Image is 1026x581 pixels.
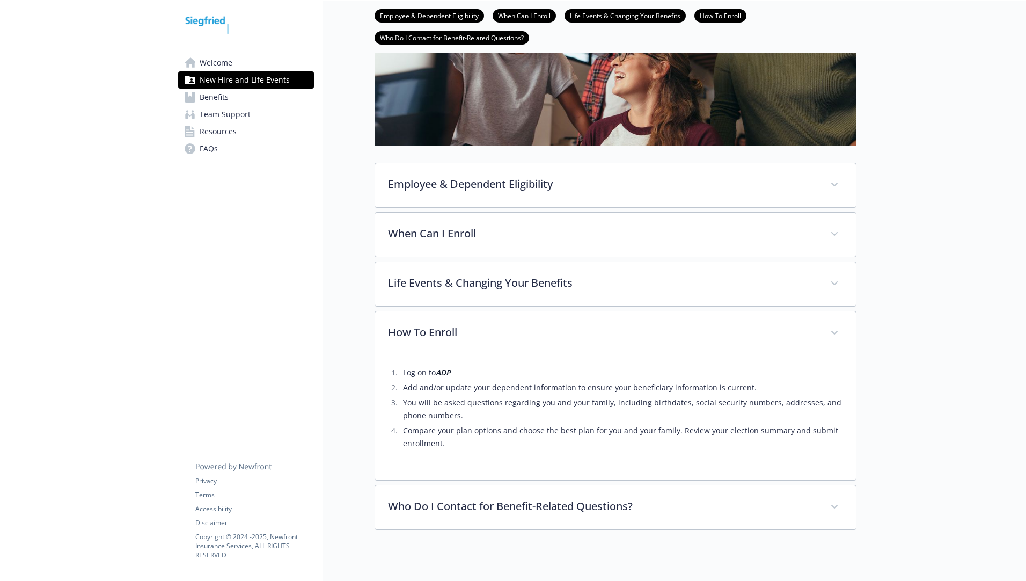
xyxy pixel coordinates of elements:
[375,163,856,207] div: Employee & Dependent Eligibility
[200,89,229,106] span: Benefits
[388,226,817,242] p: When Can I Enroll
[388,324,817,340] p: How To Enroll
[375,262,856,306] div: Life Events & Changing Your Benefits
[565,10,686,20] a: Life Events & Changing Your Benefits
[178,71,314,89] a: New Hire and Life Events
[388,176,817,192] p: Employee & Dependent Eligibility
[195,532,313,560] p: Copyright © 2024 - 2025 , Newfront Insurance Services, ALL RIGHTS RESERVED
[400,424,843,450] li: Compare your plan options and choose the best plan for you and your family. Review your election ...
[375,213,856,257] div: When Can I Enroll
[493,10,556,20] a: When Can I Enroll
[195,490,313,500] a: Terms
[388,275,817,291] p: Life Events & Changing Your Benefits
[178,54,314,71] a: Welcome
[375,355,856,480] div: How To Enroll
[178,140,314,157] a: FAQs
[195,504,313,514] a: Accessibility
[178,106,314,123] a: Team Support
[400,366,843,379] li: Log on to
[400,381,843,394] li: Add and/or update your dependent information to ensure your beneficiary information is current.
[388,498,817,514] p: Who Do I Contact for Benefit-Related Questions?
[694,10,746,20] a: How To Enroll
[178,89,314,106] a: Benefits
[200,71,290,89] span: New Hire and Life Events
[200,54,232,71] span: Welcome
[178,123,314,140] a: Resources
[375,485,856,529] div: Who Do I Contact for Benefit-Related Questions?
[200,106,251,123] span: Team Support
[375,311,856,355] div: How To Enroll
[375,10,484,20] a: Employee & Dependent Eligibility
[195,518,313,528] a: Disclaimer
[195,476,313,486] a: Privacy
[400,396,843,422] li: You will be asked questions regarding you and your family, including birthdates, social security ...
[200,123,237,140] span: Resources
[200,140,218,157] span: FAQs
[436,367,451,377] strong: ADP
[375,32,529,42] a: Who Do I Contact for Benefit-Related Questions?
